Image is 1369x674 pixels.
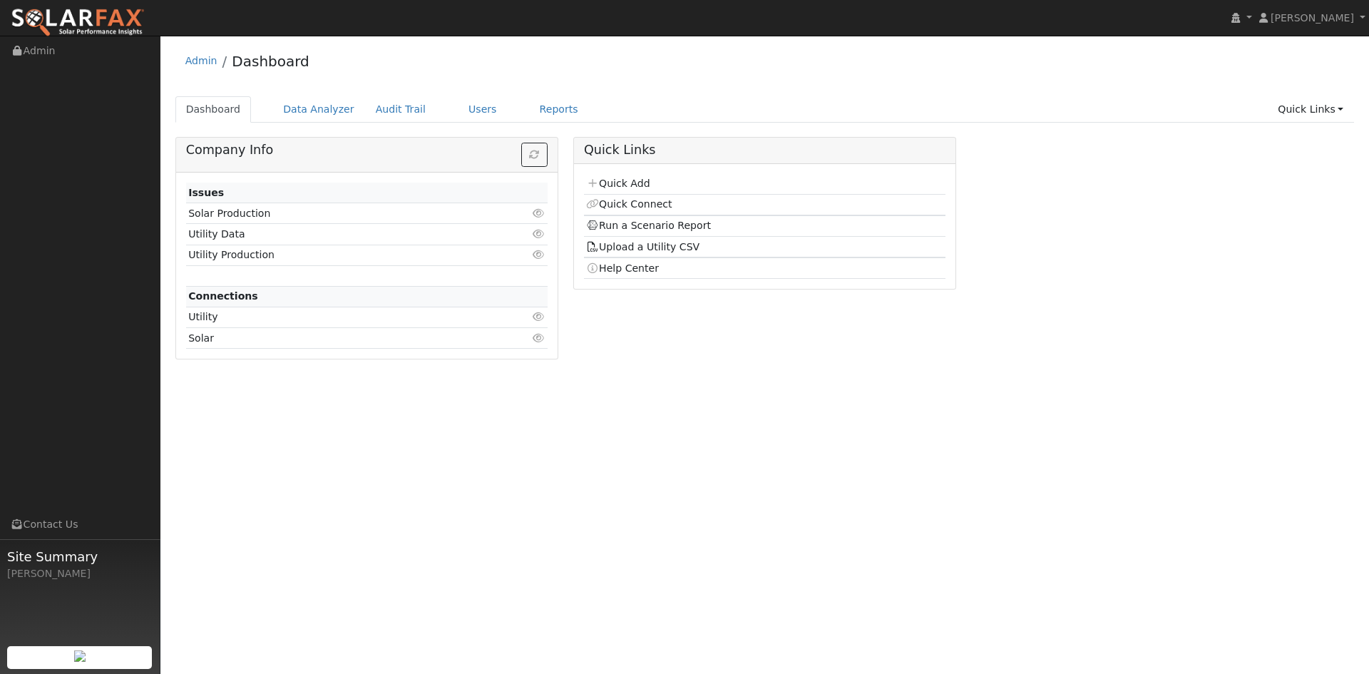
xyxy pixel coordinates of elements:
[586,262,659,274] a: Help Center
[533,312,545,322] i: Click to view
[186,328,489,349] td: Solar
[11,8,145,38] img: SolarFax
[7,547,153,566] span: Site Summary
[7,566,153,581] div: [PERSON_NAME]
[186,143,548,158] h5: Company Info
[365,96,436,123] a: Audit Trail
[533,208,545,218] i: Click to view
[586,178,650,189] a: Quick Add
[272,96,365,123] a: Data Analyzer
[586,241,699,252] a: Upload a Utility CSV
[533,229,545,239] i: Click to view
[186,245,489,265] td: Utility Production
[186,203,489,224] td: Solar Production
[186,224,489,245] td: Utility Data
[1271,12,1354,24] span: [PERSON_NAME]
[186,307,489,327] td: Utility
[584,143,945,158] h5: Quick Links
[533,250,545,260] i: Click to view
[188,187,224,198] strong: Issues
[1267,96,1354,123] a: Quick Links
[458,96,508,123] a: Users
[188,290,258,302] strong: Connections
[533,333,545,343] i: Click to view
[74,650,86,662] img: retrieve
[586,198,672,210] a: Quick Connect
[175,96,252,123] a: Dashboard
[185,55,217,66] a: Admin
[232,53,309,70] a: Dashboard
[529,96,589,123] a: Reports
[586,220,711,231] a: Run a Scenario Report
